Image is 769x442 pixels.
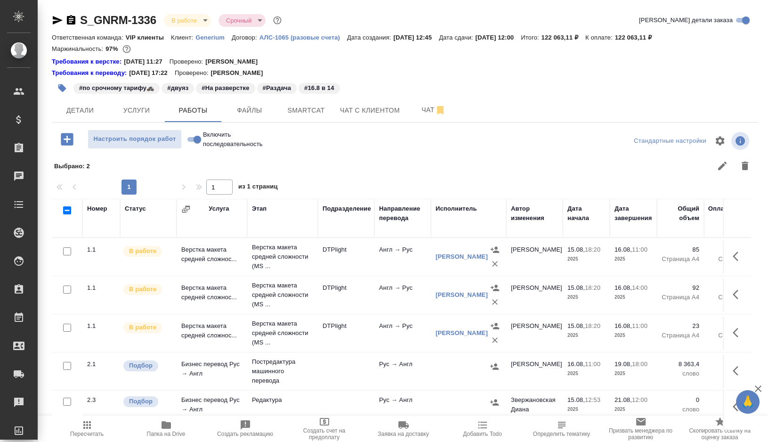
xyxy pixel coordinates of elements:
[126,34,171,41] p: VIP клиенты
[506,317,563,350] td: [PERSON_NAME]
[463,431,502,437] span: Добавить Todo
[73,83,161,91] span: по срочному тарифу🚓
[223,16,254,25] button: Срочный
[164,14,211,27] div: В работе
[170,105,216,116] span: Работы
[129,246,156,256] p: В работе
[632,322,648,329] p: 11:00
[298,83,340,91] span: 16.8 в 14
[124,57,170,66] p: [DATE] 11:27
[436,204,477,213] div: Исполнитель
[217,431,273,437] span: Создать рекламацию
[170,57,206,66] p: Проверено:
[318,240,374,273] td: DTPlight
[709,293,756,302] p: Страница А4
[87,283,115,293] div: 1.1
[736,390,760,414] button: 🙏
[615,369,652,378] p: 2025
[203,130,276,149] span: Включить последовательность
[567,246,585,253] p: 15.08,
[88,130,182,149] button: Настроить порядок работ
[711,155,734,177] button: Редактировать
[374,355,431,388] td: Рус → Англ
[87,395,115,405] div: 2.3
[259,34,347,41] p: АЛС-1065 (разовые счета)
[79,83,154,93] p: #по срочному тарифу🚓
[252,395,313,405] p: Редактура
[129,397,153,406] p: Подбор
[252,319,313,347] p: Верстка макета средней сложности (MS ...
[93,134,177,145] span: Настроить порядок работ
[709,405,756,414] p: слово
[54,130,80,149] button: Добавить работу
[175,68,211,78] p: Проверено:
[709,331,756,340] p: Страница А4
[171,34,195,41] p: Клиент:
[52,34,126,41] p: Ответственная команда:
[709,369,756,378] p: слово
[167,83,188,93] p: #двуяз
[436,329,488,336] a: [PERSON_NAME]
[125,204,146,213] div: Статус
[122,245,172,258] div: Исполнитель выполняет работу
[87,321,115,331] div: 1.1
[615,34,659,41] p: 122 063,11 ₽
[195,33,232,41] a: Generium
[709,130,731,152] span: Настроить таблицу
[709,245,756,254] p: 85
[54,163,90,170] span: Выбрано : 2
[488,333,502,347] button: Удалить
[65,15,77,26] button: Скопировать ссылку
[129,285,156,294] p: В работе
[374,317,431,350] td: Англ → Рус
[488,257,502,271] button: Удалить
[323,204,371,213] div: Подразделение
[662,395,699,405] p: 0
[709,395,756,405] p: 0
[283,105,329,116] span: Smartcat
[129,361,153,370] p: Подбор
[129,68,175,78] p: [DATE] 17:22
[122,283,172,296] div: Исполнитель выполняет работу
[567,405,605,414] p: 2025
[52,15,63,26] button: Скопировать ссылку для ЯМессенджера
[232,34,259,41] p: Договор:
[443,416,522,442] button: Добавить Todo
[662,331,699,340] p: Страница А4
[48,416,127,442] button: Пересчитать
[347,34,393,41] p: Дата создания:
[105,45,120,52] p: 97%
[52,57,124,66] div: Нажми, чтобы открыть папку с инструкцией
[585,322,600,329] p: 18:20
[169,16,200,25] button: В работе
[439,34,475,41] p: Дата сдачи:
[252,281,313,309] p: Верстка макета средней сложности (MS ...
[567,331,605,340] p: 2025
[195,83,256,91] span: На разверстке
[639,16,733,25] span: [PERSON_NAME] детали заказа
[585,246,600,253] p: 18:20
[567,204,605,223] div: Дата начала
[542,34,585,41] p: 122 063,11 ₽
[219,14,266,27] div: В работе
[522,416,601,442] button: Определить тематику
[740,392,756,412] span: 🙏
[680,416,760,442] button: Скопировать ссылку на оценку заказа
[521,34,541,41] p: Итого:
[567,360,585,368] p: 16.08,
[585,34,615,41] p: К оплате:
[436,291,488,298] a: [PERSON_NAME]
[708,204,756,223] div: Оплачиваемый объем
[585,396,600,403] p: 12:53
[177,240,247,273] td: Верстка макета средней сложнос...
[52,68,129,78] a: Требования к переводу:
[615,284,632,291] p: 16.08,
[709,283,756,293] p: 92
[374,391,431,424] td: Рус → Англ
[662,369,699,378] p: слово
[731,132,751,150] span: Посмотреть информацию
[122,321,172,334] div: Исполнитель выполняет работу
[506,240,563,273] td: [PERSON_NAME]
[476,34,521,41] p: [DATE] 12:00
[734,155,756,177] button: Удалить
